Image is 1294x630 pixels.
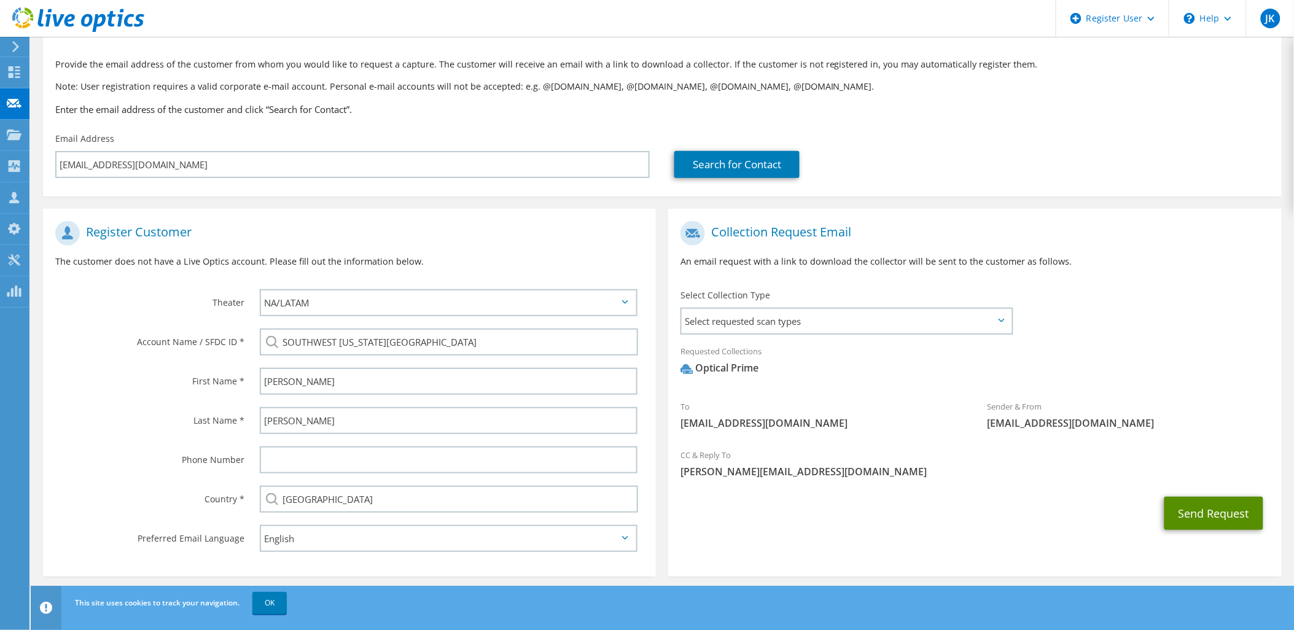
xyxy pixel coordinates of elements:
[682,309,1011,333] span: Select requested scan types
[668,338,1281,387] div: Requested Collections
[55,407,244,427] label: Last Name *
[55,525,244,545] label: Preferred Email Language
[1164,497,1263,530] button: Send Request
[55,368,244,387] label: First Name *
[680,289,770,301] label: Select Collection Type
[668,394,975,436] div: To
[680,416,962,430] span: [EMAIL_ADDRESS][DOMAIN_NAME]
[680,221,1263,246] h1: Collection Request Email
[680,465,1269,478] span: [PERSON_NAME][EMAIL_ADDRESS][DOMAIN_NAME]
[55,221,637,246] h1: Register Customer
[55,58,1269,71] p: Provide the email address of the customer from whom you would like to request a capture. The cust...
[55,80,1269,93] p: Note: User registration requires a valid corporate e-mail account. Personal e-mail accounts will ...
[668,442,1281,484] div: CC & Reply To
[680,255,1269,268] p: An email request with a link to download the collector will be sent to the customer as follows.
[975,394,1282,436] div: Sender & From
[55,486,244,505] label: Country *
[680,361,758,375] div: Optical Prime
[55,103,1269,116] h3: Enter the email address of the customer and click “Search for Contact”.
[988,416,1269,430] span: [EMAIL_ADDRESS][DOMAIN_NAME]
[674,151,800,178] a: Search for Contact
[75,597,240,608] span: This site uses cookies to track your navigation.
[1184,13,1195,24] svg: \n
[55,289,244,309] label: Theater
[252,592,287,614] a: OK
[55,133,114,145] label: Email Address
[55,446,244,466] label: Phone Number
[1261,9,1280,28] span: JK
[55,255,644,268] p: The customer does not have a Live Optics account. Please fill out the information below.
[55,329,244,348] label: Account Name / SFDC ID *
